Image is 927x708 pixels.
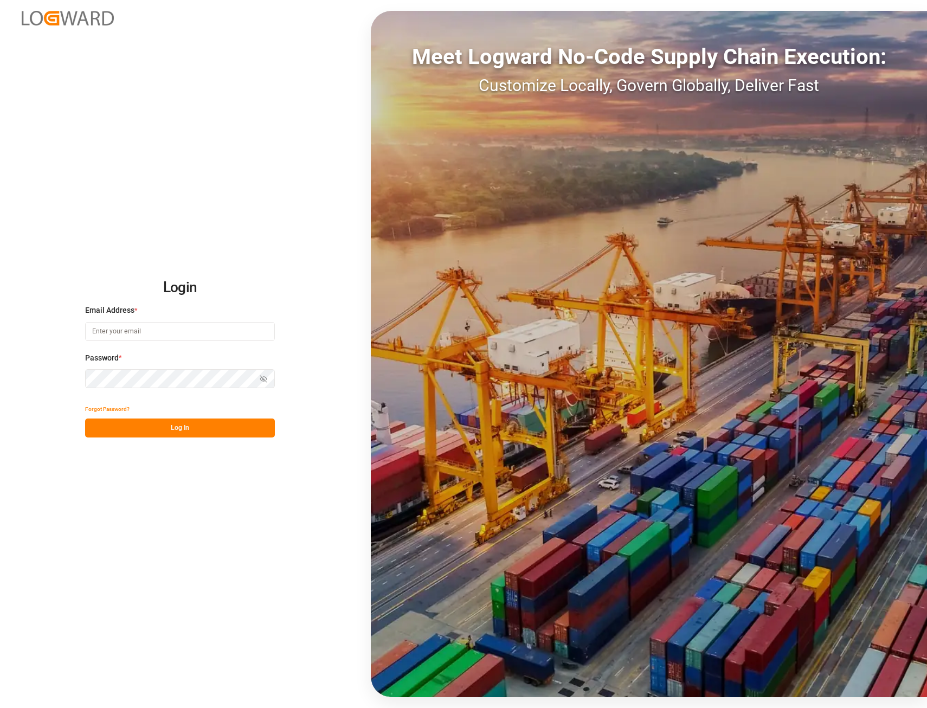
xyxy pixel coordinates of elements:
span: Password [85,352,119,364]
h2: Login [85,271,275,305]
div: Customize Locally, Govern Globally, Deliver Fast [371,73,927,98]
button: Log In [85,419,275,437]
button: Forgot Password? [85,400,130,419]
img: Logward_new_orange.png [22,11,114,25]
span: Email Address [85,305,134,316]
div: Meet Logward No-Code Supply Chain Execution: [371,41,927,73]
input: Enter your email [85,322,275,341]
